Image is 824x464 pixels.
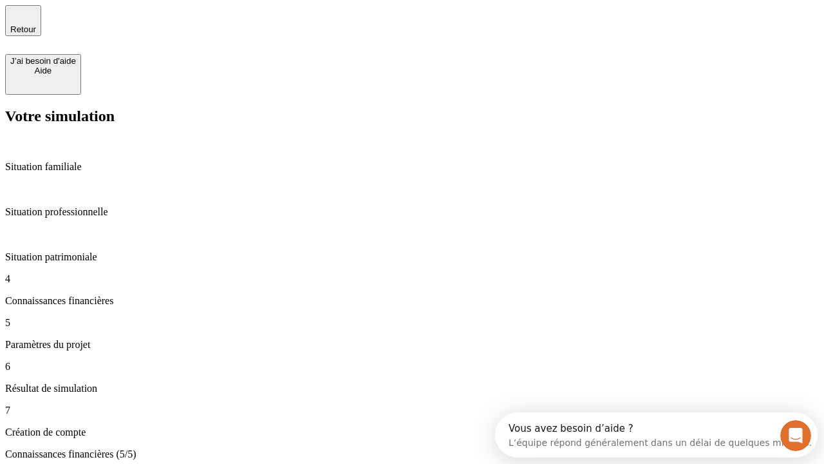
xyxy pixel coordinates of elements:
[5,273,819,285] p: 4
[780,420,811,451] iframe: Intercom live chat
[5,405,819,416] p: 7
[5,295,819,307] p: Connaissances financières
[5,206,819,218] p: Situation professionnelle
[5,5,355,41] div: Ouvrir le Messenger Intercom
[5,161,819,173] p: Situation familiale
[10,24,36,34] span: Retour
[5,339,819,351] p: Paramètres du projet
[14,21,317,35] div: L’équipe répond généralement dans un délai de quelques minutes.
[495,412,818,458] iframe: Intercom live chat discovery launcher
[5,317,819,329] p: 5
[5,251,819,263] p: Situation patrimoniale
[14,11,317,21] div: Vous avez besoin d’aide ?
[5,361,819,372] p: 6
[10,66,76,75] div: Aide
[5,5,41,36] button: Retour
[5,427,819,438] p: Création de compte
[5,108,819,125] h2: Votre simulation
[5,54,81,95] button: J’ai besoin d'aideAide
[10,56,76,66] div: J’ai besoin d'aide
[5,383,819,394] p: Résultat de simulation
[5,449,819,460] p: Connaissances financières (5/5)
